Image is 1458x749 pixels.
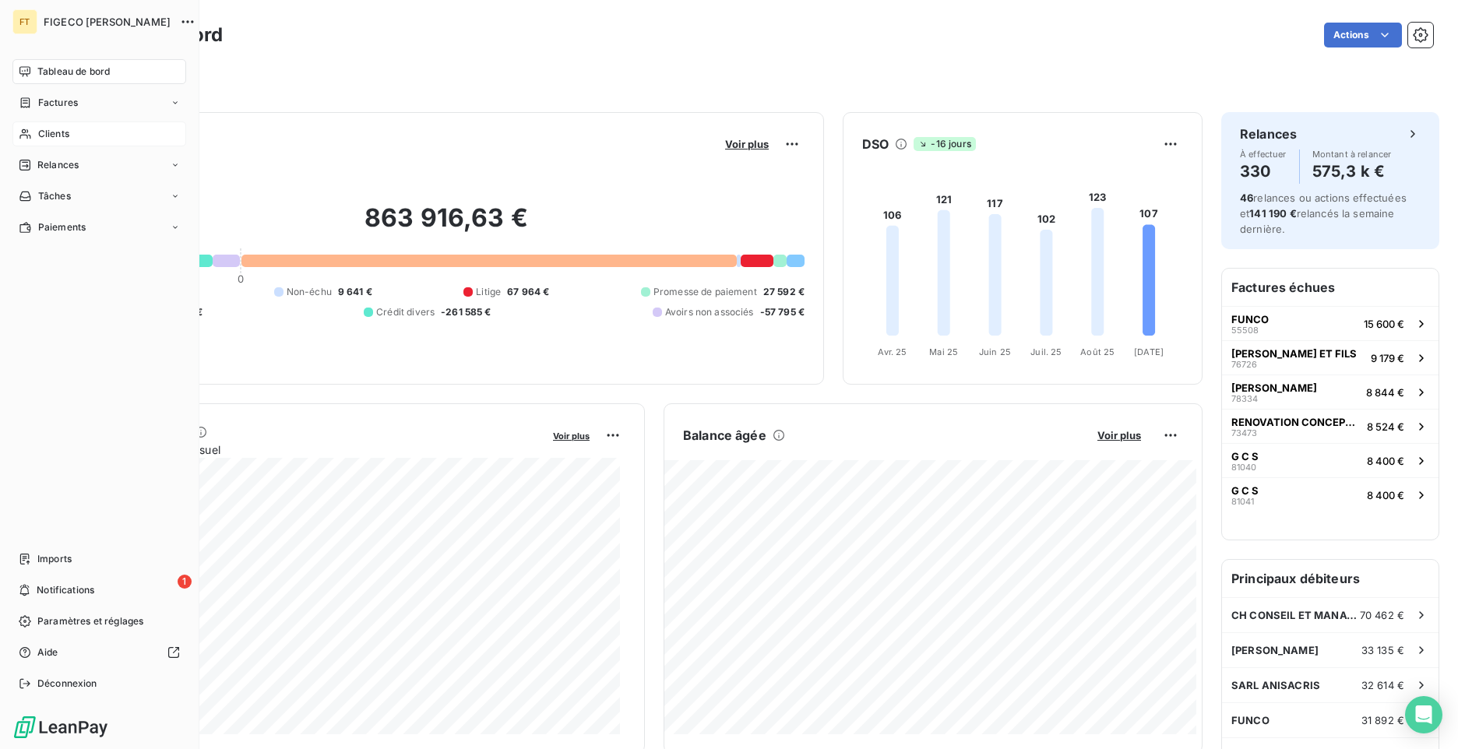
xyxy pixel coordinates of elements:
[1324,23,1402,47] button: Actions
[979,346,1011,357] tspan: Juin 25
[1367,455,1404,467] span: 8 400 €
[37,583,94,597] span: Notifications
[1361,644,1404,656] span: 33 135 €
[1030,346,1062,357] tspan: Juil. 25
[1231,462,1256,472] span: 81040
[37,65,110,79] span: Tableau de bord
[1361,714,1404,726] span: 31 892 €
[37,552,72,566] span: Imports
[1240,192,1407,235] span: relances ou actions effectuées et relancés la semaine dernière.
[38,189,71,203] span: Tâches
[38,127,69,141] span: Clients
[12,715,109,740] img: Logo LeanPay
[1312,159,1392,184] h4: 575,3 k €
[1222,409,1439,443] button: RENOVATION CONCEPT INGENIERIE734738 524 €
[1249,207,1296,220] span: 141 190 €
[553,431,590,441] span: Voir plus
[1222,374,1439,409] button: [PERSON_NAME]783348 844 €
[1405,696,1442,733] div: Open Intercom Messenger
[1222,443,1439,477] button: G C S810408 400 €
[12,9,37,34] div: FT
[653,285,757,299] span: Promesse de paiement
[1231,347,1357,360] span: [PERSON_NAME] ET FILS
[1222,340,1439,374] button: [PERSON_NAME] ET FILS767269 179 €
[1312,149,1392,159] span: Montant à relancer
[1222,477,1439,512] button: G C S810418 400 €
[376,305,435,319] span: Crédit divers
[441,305,491,319] span: -261 585 €
[1231,609,1360,621] span: CH CONSEIL ET MANAGEMENT
[12,640,186,665] a: Aide
[1367,420,1404,433] span: 8 524 €
[1240,192,1253,204] span: 46
[1366,386,1404,399] span: 8 844 €
[1360,609,1404,621] span: 70 462 €
[1231,382,1317,394] span: [PERSON_NAME]
[1231,313,1269,325] span: FUNCO
[760,305,805,319] span: -57 795 €
[1231,325,1259,335] span: 55508
[1367,489,1404,501] span: 8 400 €
[1097,429,1141,441] span: Voir plus
[37,677,97,691] span: Déconnexion
[1240,149,1287,159] span: À effectuer
[38,96,78,110] span: Factures
[287,285,332,299] span: Non-échu
[1231,484,1259,497] span: G C S
[1231,497,1254,506] span: 81041
[1231,428,1257,438] span: 73473
[862,135,889,153] h6: DSO
[238,273,244,285] span: 0
[1371,352,1404,364] span: 9 179 €
[683,426,766,445] h6: Balance âgée
[1231,714,1270,726] span: FUNCO
[476,285,501,299] span: Litige
[1364,318,1404,330] span: 15 600 €
[88,202,805,249] h2: 863 916,63 €
[44,16,171,28] span: FIGECO [PERSON_NAME]
[914,137,975,151] span: -16 jours
[1361,679,1404,691] span: 32 614 €
[1231,360,1257,369] span: 76726
[1231,679,1320,691] span: SARL ANISACRIS
[1231,394,1258,403] span: 78334
[929,346,958,357] tspan: Mai 25
[37,158,79,172] span: Relances
[507,285,549,299] span: 67 964 €
[1231,644,1319,656] span: [PERSON_NAME]
[1231,450,1259,462] span: G C S
[338,285,372,299] span: 9 641 €
[725,138,769,150] span: Voir plus
[548,428,594,442] button: Voir plus
[1093,428,1146,442] button: Voir plus
[1134,346,1164,357] tspan: [DATE]
[1231,416,1361,428] span: RENOVATION CONCEPT INGENIERIE
[178,575,192,589] span: 1
[720,137,773,151] button: Voir plus
[38,220,86,234] span: Paiements
[88,441,542,458] span: Chiffre d'affaires mensuel
[1080,346,1115,357] tspan: Août 25
[1240,159,1287,184] h4: 330
[1222,269,1439,306] h6: Factures échues
[1240,125,1297,143] h6: Relances
[763,285,805,299] span: 27 592 €
[1222,306,1439,340] button: FUNCO5550815 600 €
[1222,560,1439,597] h6: Principaux débiteurs
[37,614,143,628] span: Paramètres et réglages
[878,346,907,357] tspan: Avr. 25
[665,305,754,319] span: Avoirs non associés
[37,645,58,659] span: Aide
